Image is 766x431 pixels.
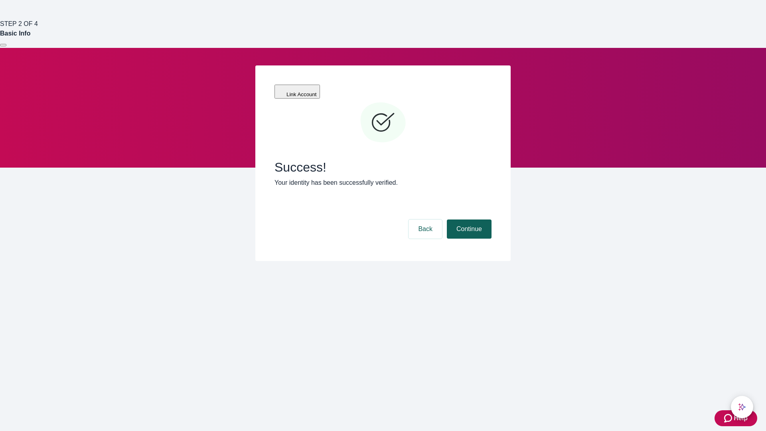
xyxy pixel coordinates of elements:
[734,413,748,423] span: Help
[274,85,320,99] button: Link Account
[447,219,492,239] button: Continue
[724,413,734,423] svg: Zendesk support icon
[409,219,442,239] button: Back
[274,178,492,188] p: Your identity has been successfully verified.
[738,403,746,411] svg: Lively AI Assistant
[359,99,407,147] svg: Checkmark icon
[715,410,757,426] button: Zendesk support iconHelp
[274,160,492,175] span: Success!
[731,396,753,418] button: chat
